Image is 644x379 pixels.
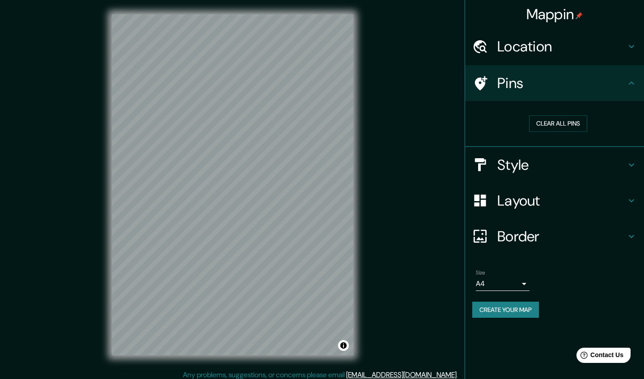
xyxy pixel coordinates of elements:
[465,29,644,64] div: Location
[112,14,353,355] canvas: Map
[465,65,644,101] div: Pins
[465,219,644,254] div: Border
[497,192,626,210] h4: Layout
[476,269,485,276] label: Size
[576,12,583,19] img: pin-icon.png
[497,38,626,55] h4: Location
[338,340,349,351] button: Toggle attribution
[529,115,587,132] button: Clear all pins
[476,277,530,291] div: A4
[497,227,626,245] h4: Border
[497,74,626,92] h4: Pins
[497,156,626,174] h4: Style
[465,183,644,219] div: Layout
[465,147,644,183] div: Style
[564,344,634,369] iframe: Help widget launcher
[526,5,583,23] h4: Mappin
[472,302,539,318] button: Create your map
